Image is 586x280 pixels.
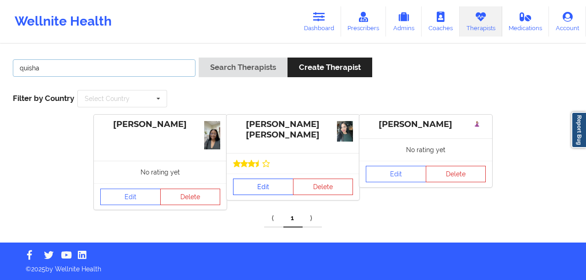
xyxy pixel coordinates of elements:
[470,121,486,127] img: 12e41da7-3ccd-40ee-9548-2c640ea8b204yyy.png
[571,112,586,148] a: Report Bug
[386,6,422,37] a: Admins
[199,58,288,77] button: Search Therapists
[264,209,283,227] a: Previous item
[233,179,293,195] a: Edit
[549,6,586,37] a: Account
[303,209,322,227] a: Next item
[426,166,486,182] button: Delete
[422,6,460,37] a: Coaches
[297,6,341,37] a: Dashboard
[204,121,220,149] img: b8b9feca-d8bb-4cb8-a90d-90f60d28f6e5_IMG_6073.jpeg
[366,119,486,130] div: [PERSON_NAME]
[100,189,161,205] a: Edit
[460,6,502,37] a: Therapists
[19,258,567,274] p: © 2025 by Wellnite Health
[359,138,492,161] div: No rating yet
[502,6,549,37] a: Medications
[233,119,353,140] div: [PERSON_NAME] [PERSON_NAME]
[13,94,74,103] span: Filter by Country
[85,95,130,102] div: Select Country
[337,121,353,142] img: f359a5c2-4848-4557-9ab9-82b28a6c59b9Path_Photo.jpg
[293,179,353,195] button: Delete
[94,161,227,183] div: No rating yet
[13,59,195,77] input: Search Keywords
[288,58,372,77] button: Create Therapist
[100,119,220,130] div: [PERSON_NAME]
[264,209,322,227] div: Pagination Navigation
[283,209,303,227] a: 1
[366,166,426,182] a: Edit
[160,189,221,205] button: Delete
[341,6,386,37] a: Prescribers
